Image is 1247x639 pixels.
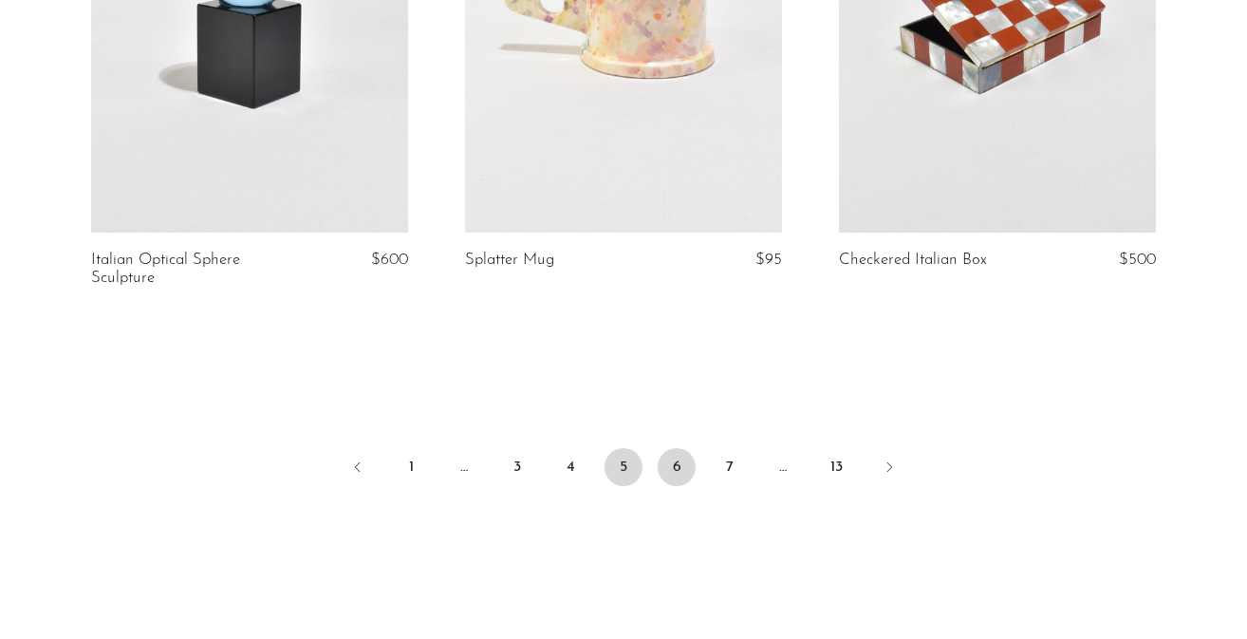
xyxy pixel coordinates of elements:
[839,252,987,269] a: Checkered Italian Box
[764,448,802,486] span: …
[711,448,749,486] a: 7
[551,448,589,486] a: 4
[1119,252,1156,268] span: $500
[339,448,377,490] a: Previous
[870,448,908,490] a: Next
[445,448,483,486] span: …
[817,448,855,486] a: 13
[392,448,430,486] a: 1
[371,252,408,268] span: $600
[658,448,696,486] a: 6
[755,252,782,268] span: $95
[605,448,642,486] span: 5
[465,252,554,269] a: Splatter Mug
[91,252,302,287] a: Italian Optical Sphere Sculpture
[498,448,536,486] a: 3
